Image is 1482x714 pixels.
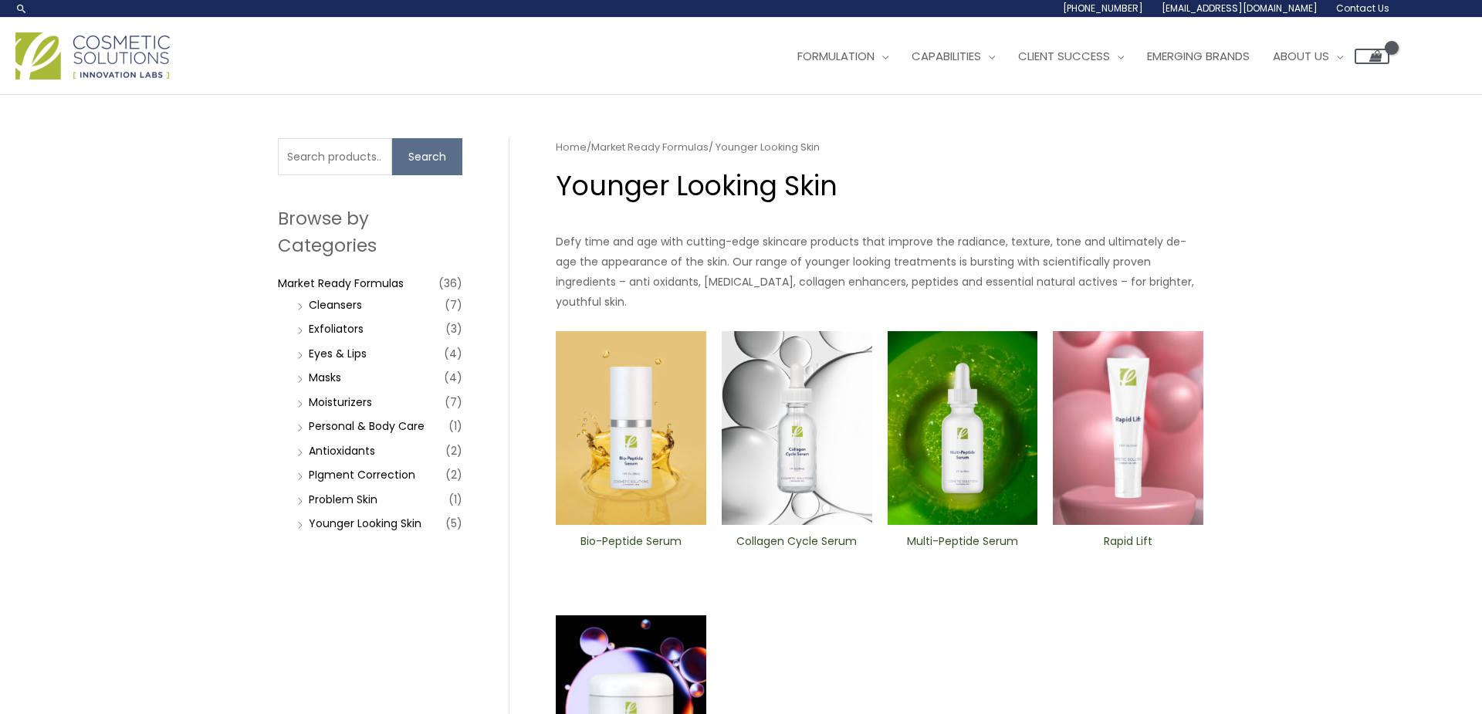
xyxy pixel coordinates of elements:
[1355,49,1389,64] a: View Shopping Cart, empty
[774,33,1389,80] nav: Site Navigation
[1066,534,1190,563] h2: Rapid Lift
[438,272,462,294] span: (36)
[1063,2,1143,15] span: [PHONE_NUMBER]
[448,489,462,510] span: (1)
[735,534,859,563] h2: Collagen Cycle Serum
[569,534,693,563] h2: Bio-Peptide ​Serum
[445,318,462,340] span: (3)
[309,443,375,459] a: Antioxidants
[444,343,462,364] span: (4)
[309,467,415,482] a: PIgment Correction
[900,534,1024,563] h2: Multi-Peptide Serum
[278,276,404,291] a: Market Ready Formulas
[445,294,462,316] span: (7)
[735,534,859,569] a: Collagen Cycle Serum
[309,321,364,337] a: Exfoliators
[1273,48,1329,64] span: About Us
[556,140,587,154] a: Home
[444,367,462,388] span: (4)
[445,391,462,413] span: (7)
[1261,33,1355,80] a: About Us
[591,140,709,154] a: Market Ready Formulas
[900,33,1007,80] a: Capabilities
[786,33,900,80] a: Formulation
[569,534,693,569] a: Bio-Peptide ​Serum
[797,48,875,64] span: Formulation
[556,331,706,526] img: Bio-Peptide ​Serum
[1018,48,1110,64] span: Client Success
[309,492,377,507] a: Problem Skin
[309,346,367,361] a: Eyes & Lips
[392,138,462,175] button: Search
[1336,2,1389,15] span: Contact Us
[1007,33,1135,80] a: Client Success
[888,331,1038,526] img: Multi-Peptide ​Serum
[556,232,1203,312] p: Defy time and age with cutting-edge skincare products that improve the radiance, texture, tone an...
[278,205,462,258] h2: Browse by Categories
[445,513,462,534] span: (5)
[278,138,392,175] input: Search products…
[912,48,981,64] span: Capabilities
[722,331,872,526] img: Collagen Cycle Serum
[309,418,425,434] a: Personal & Body Care
[309,516,421,531] a: Younger Looking Skin
[1147,48,1250,64] span: Emerging Brands
[556,167,1203,205] h1: Younger Looking Skin
[1053,331,1203,526] img: Rapid Lift
[309,297,362,313] a: Cleansers
[1066,534,1190,569] a: Rapid Lift
[445,464,462,486] span: (2)
[1162,2,1318,15] span: [EMAIL_ADDRESS][DOMAIN_NAME]
[309,394,372,410] a: Moisturizers
[15,2,28,15] a: Search icon link
[900,534,1024,569] a: Multi-Peptide Serum
[1135,33,1261,80] a: Emerging Brands
[309,370,341,385] a: Masks
[445,440,462,462] span: (2)
[448,415,462,437] span: (1)
[15,32,170,80] img: Cosmetic Solutions Logo
[556,138,1203,157] nav: Breadcrumb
